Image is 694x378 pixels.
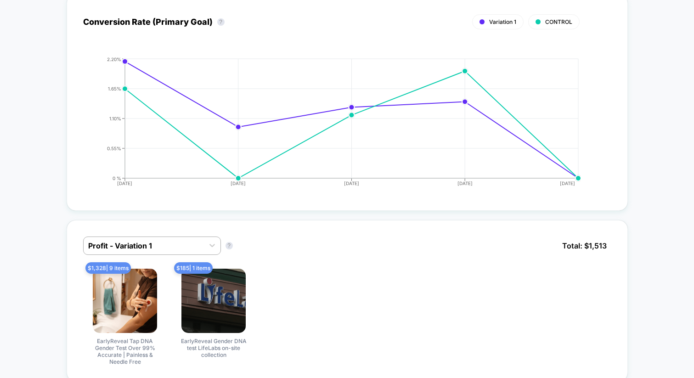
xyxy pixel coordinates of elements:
span: Total: $ 1,513 [558,237,611,255]
span: EarlyReveal Gender DNA test LifeLabs on-site collection [179,338,248,358]
tspan: 1.65% [108,85,121,91]
tspan: [DATE] [560,181,575,186]
button: ? [226,242,233,249]
tspan: 1.10% [109,115,121,121]
tspan: 2.20% [107,56,121,62]
img: EarlyReveal Tap DNA Gender Test Over 99% Accurate | Painless & Needle Free [93,269,157,333]
tspan: 0 % [113,175,121,181]
button: ? [217,18,225,26]
tspan: [DATE] [118,181,133,186]
span: EarlyReveal Tap DNA Gender Test Over 99% Accurate | Painless & Needle Free [90,338,159,365]
span: $ 1,328 | 9 items [85,262,131,274]
img: EarlyReveal Gender DNA test LifeLabs on-site collection [181,269,246,333]
div: CONVERSION_RATE [74,56,602,194]
span: CONTROL [545,18,572,25]
tspan: [DATE] [231,181,246,186]
span: $ 185 | 1 items [174,262,213,274]
span: Variation 1 [489,18,516,25]
tspan: 0.55% [107,145,121,151]
tspan: [DATE] [344,181,359,186]
tspan: [DATE] [457,181,473,186]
